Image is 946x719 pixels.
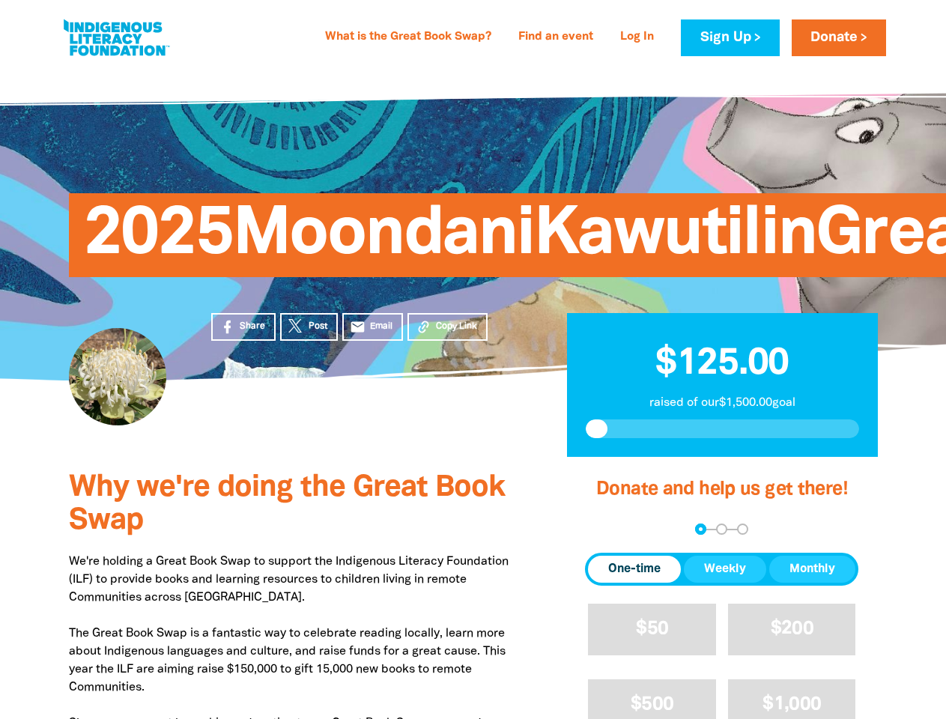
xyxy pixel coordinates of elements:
[588,556,681,583] button: One-time
[681,19,779,56] a: Sign Up
[771,620,813,637] span: $200
[240,320,265,333] span: Share
[407,313,488,341] button: Copy Link
[792,19,886,56] a: Donate
[789,560,835,578] span: Monthly
[636,620,668,637] span: $50
[280,313,338,341] a: Post
[342,313,404,341] a: emailEmail
[586,394,859,412] p: raised of our $1,500.00 goal
[588,604,716,655] button: $50
[69,474,505,535] span: Why we're doing the Great Book Swap
[596,481,848,498] span: Donate and help us get there!
[769,556,855,583] button: Monthly
[509,25,602,49] a: Find an event
[608,560,661,578] span: One-time
[737,524,748,535] button: Navigate to step 3 of 3 to enter your payment details
[655,347,789,381] span: $125.00
[631,696,673,713] span: $500
[309,320,327,333] span: Post
[370,320,392,333] span: Email
[316,25,500,49] a: What is the Great Book Swap?
[704,560,746,578] span: Weekly
[350,319,366,335] i: email
[762,696,821,713] span: $1,000
[695,524,706,535] button: Navigate to step 1 of 3 to enter your donation amount
[684,556,766,583] button: Weekly
[611,25,663,49] a: Log In
[211,313,276,341] a: Share
[716,524,727,535] button: Navigate to step 2 of 3 to enter your details
[728,604,856,655] button: $200
[585,553,858,586] div: Donation frequency
[436,320,477,333] span: Copy Link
